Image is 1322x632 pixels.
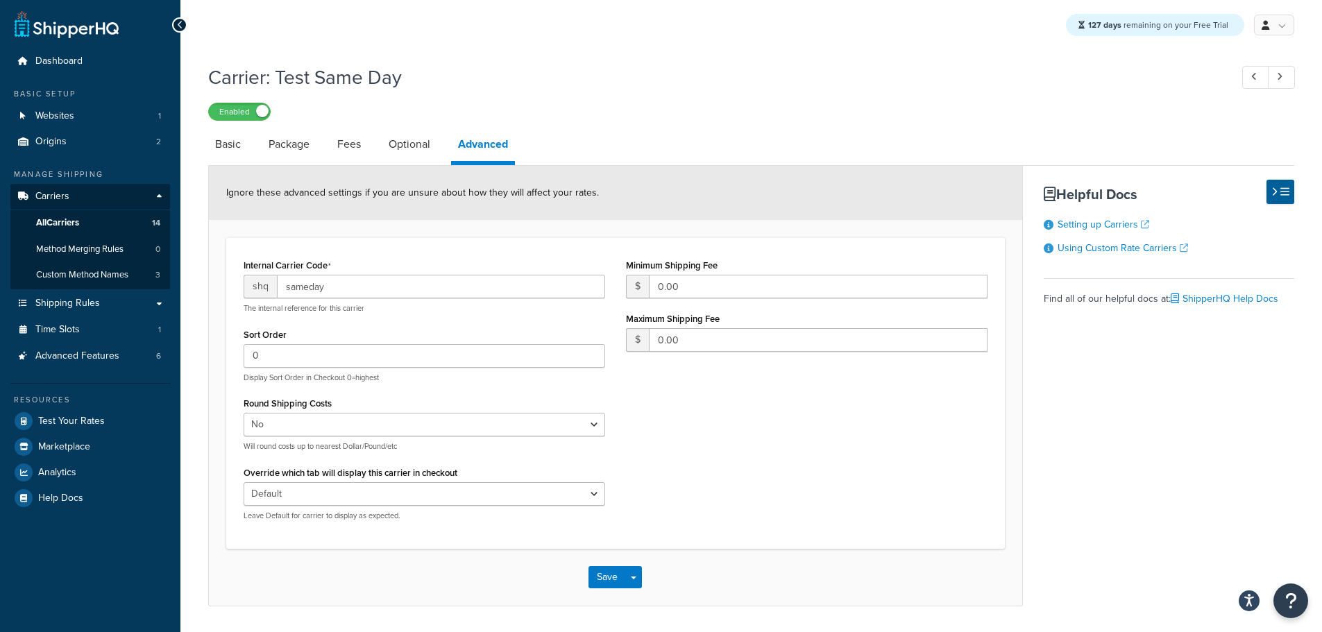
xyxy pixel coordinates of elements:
[10,434,170,459] a: Marketplace
[158,110,161,122] span: 1
[156,350,161,362] span: 6
[1058,241,1188,255] a: Using Custom Rate Carriers
[10,409,170,434] a: Test Your Rates
[626,260,718,271] label: Minimum Shipping Fee
[35,350,119,362] span: Advanced Features
[1266,180,1294,204] button: Hide Help Docs
[10,169,170,180] div: Manage Shipping
[330,128,368,161] a: Fees
[10,103,170,129] li: Websites
[1273,583,1308,618] button: Open Resource Center
[10,210,170,236] a: AllCarriers14
[10,317,170,343] a: Time Slots1
[38,416,105,427] span: Test Your Rates
[626,314,720,324] label: Maximum Shipping Fee
[35,110,74,122] span: Websites
[10,184,170,210] a: Carriers
[1044,187,1294,202] h3: Helpful Docs
[35,298,100,309] span: Shipping Rules
[156,136,161,148] span: 2
[10,237,170,262] a: Method Merging Rules0
[158,324,161,336] span: 1
[38,493,83,504] span: Help Docs
[1088,19,1228,31] span: remaining on your Free Trial
[36,217,79,229] span: All Carriers
[626,328,649,352] span: $
[208,128,248,161] a: Basic
[1088,19,1121,31] strong: 127 days
[155,269,160,281] span: 3
[38,441,90,453] span: Marketplace
[36,244,124,255] span: Method Merging Rules
[35,191,69,203] span: Carriers
[209,103,270,120] label: Enabled
[244,398,332,409] label: Round Shipping Costs
[244,468,457,478] label: Override which tab will display this carrier in checkout
[10,343,170,369] a: Advanced Features6
[152,217,160,229] span: 14
[1268,66,1295,89] a: Next Record
[244,303,605,314] p: The internal reference for this carrier
[10,262,170,288] li: Custom Method Names
[10,184,170,289] li: Carriers
[10,88,170,100] div: Basic Setup
[10,49,170,74] a: Dashboard
[1242,66,1269,89] a: Previous Record
[10,460,170,485] a: Analytics
[382,128,437,161] a: Optional
[38,467,76,479] span: Analytics
[35,55,83,67] span: Dashboard
[10,237,170,262] li: Method Merging Rules
[10,103,170,129] a: Websites1
[244,441,605,452] p: Will round costs up to nearest Dollar/Pound/etc
[244,260,331,271] label: Internal Carrier Code
[244,330,287,340] label: Sort Order
[244,511,605,521] p: Leave Default for carrier to display as expected.
[36,269,128,281] span: Custom Method Names
[155,244,160,255] span: 0
[451,128,515,165] a: Advanced
[10,317,170,343] li: Time Slots
[10,291,170,316] a: Shipping Rules
[588,566,626,588] button: Save
[10,486,170,511] a: Help Docs
[226,185,599,200] span: Ignore these advanced settings if you are unsure about how they will affect your rates.
[10,129,170,155] li: Origins
[208,64,1217,91] h1: Carrier: Test Same Day
[244,373,605,383] p: Display Sort Order in Checkout 0=highest
[35,136,67,148] span: Origins
[626,275,649,298] span: $
[10,262,170,288] a: Custom Method Names3
[10,129,170,155] a: Origins2
[1044,278,1294,309] div: Find all of our helpful docs at:
[10,343,170,369] li: Advanced Features
[35,324,80,336] span: Time Slots
[1171,291,1278,306] a: ShipperHQ Help Docs
[1058,217,1149,232] a: Setting up Carriers
[244,275,277,298] span: shq
[262,128,316,161] a: Package
[10,394,170,406] div: Resources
